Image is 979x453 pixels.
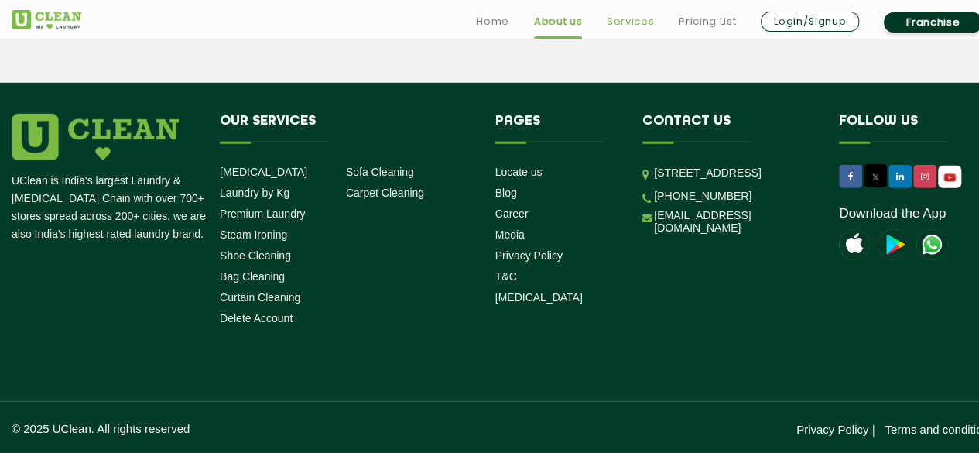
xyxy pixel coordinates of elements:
a: [MEDICAL_DATA] [220,166,307,178]
p: UClean is India's largest Laundry & [MEDICAL_DATA] Chain with over 700+ stores spread across 200+... [12,172,208,243]
a: Premium Laundry [220,208,306,220]
h4: Contact us [642,114,816,143]
a: Steam Ironing [220,228,287,241]
a: Download the App [839,206,946,221]
a: Delete Account [220,312,293,324]
a: Curtain Cleaning [220,291,300,304]
a: Privacy Policy [796,423,868,436]
p: © 2025 UClean. All rights reserved [12,422,503,435]
h4: Pages [495,114,620,143]
img: UClean Laundry and Dry Cleaning [12,10,81,29]
a: Blog [495,187,517,199]
a: Locate us [495,166,543,178]
h4: Our Services [220,114,472,143]
img: UClean Laundry and Dry Cleaning [940,170,960,186]
a: Sofa Cleaning [346,166,414,178]
a: [EMAIL_ADDRESS][DOMAIN_NAME] [654,209,816,234]
a: Login/Signup [761,12,859,32]
a: About us [534,12,582,31]
img: playstoreicon.png [878,229,909,260]
img: logo.png [12,114,179,160]
a: Privacy Policy [495,249,563,262]
a: Bag Cleaning [220,270,285,283]
a: T&C [495,270,517,283]
a: [PHONE_NUMBER] [654,190,751,202]
img: apple-icon.png [839,229,870,260]
a: Media [495,228,525,241]
h4: Follow us [839,114,975,143]
a: Laundry by Kg [220,187,289,199]
a: Home [476,12,509,31]
a: Career [495,208,529,220]
img: UClean Laundry and Dry Cleaning [916,229,947,260]
a: Pricing List [679,12,736,31]
a: Shoe Cleaning [220,249,291,262]
a: Carpet Cleaning [346,187,424,199]
a: [MEDICAL_DATA] [495,291,583,304]
p: [STREET_ADDRESS] [654,164,816,182]
a: Services [607,12,654,31]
